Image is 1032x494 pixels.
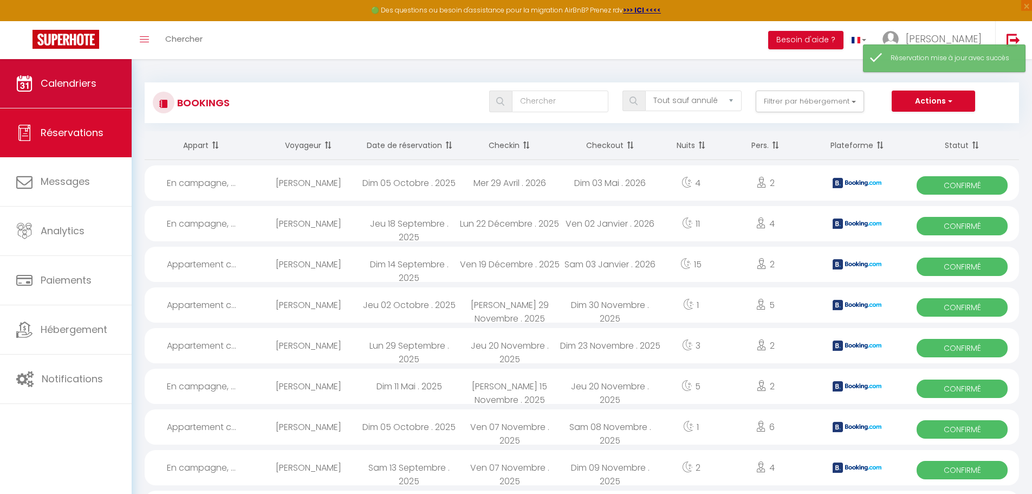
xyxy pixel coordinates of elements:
[623,5,661,15] a: >>> ICI <<<<
[33,30,99,49] img: Super Booking
[1007,33,1020,47] img: logout
[892,91,975,112] button: Actions
[906,32,982,46] span: [PERSON_NAME]
[157,21,211,59] a: Chercher
[882,31,899,47] img: ...
[41,323,107,336] span: Hébergement
[905,131,1019,160] th: Sort by status
[41,175,90,188] span: Messages
[809,131,906,160] th: Sort by channel
[174,91,230,115] h3: Bookings
[258,131,359,160] th: Sort by guest
[41,273,92,287] span: Paiements
[768,31,843,49] button: Besoin d'aide ?
[459,131,560,160] th: Sort by checkin
[756,91,864,112] button: Filtrer par hébergement
[891,53,1014,63] div: Réservation mise à jour avec succès
[165,33,203,44] span: Chercher
[41,76,96,90] span: Calendriers
[42,372,103,386] span: Notifications
[41,126,103,139] span: Réservations
[560,131,661,160] th: Sort by checkout
[722,131,809,160] th: Sort by people
[512,91,608,112] input: Chercher
[874,21,995,59] a: ... [PERSON_NAME]
[359,131,459,160] th: Sort by booking date
[145,131,258,160] th: Sort by rentals
[41,224,85,238] span: Analytics
[660,131,722,160] th: Sort by nights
